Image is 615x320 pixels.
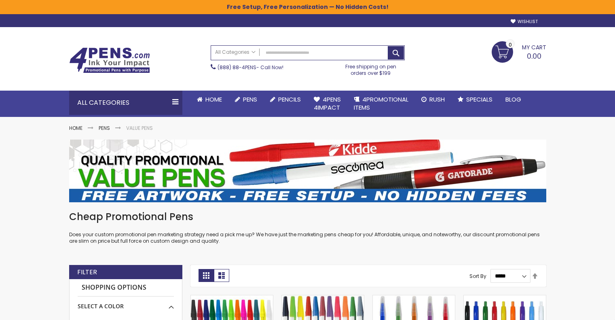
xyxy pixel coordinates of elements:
a: 0.00 0 [492,41,546,61]
strong: Grid [199,269,214,282]
label: Sort By [469,272,486,279]
span: 4Pens 4impact [314,95,341,112]
a: Belfast Translucent Value Stick Pen [373,295,455,302]
h1: Cheap Promotional Pens [69,210,546,223]
div: Free shipping on pen orders over $199 [337,60,405,76]
a: 4Pens4impact [307,91,347,117]
a: Home [69,125,82,131]
span: Blog [505,95,521,104]
span: - Call Now! [218,64,283,71]
a: Rush [415,91,451,108]
div: Does your custom promotional pen marketing strategy need a pick me up? We have just the marketing... [69,210,546,245]
a: Belfast B Value Stick Pen [191,295,273,302]
span: 4PROMOTIONAL ITEMS [354,95,408,112]
img: 4Pens Custom Pens and Promotional Products [69,47,150,73]
a: Blog [499,91,528,108]
div: All Categories [69,91,182,115]
span: Rush [429,95,445,104]
a: All Categories [211,46,260,59]
strong: Filter [77,268,97,277]
a: Pens [99,125,110,131]
a: Pencils [264,91,307,108]
span: Specials [466,95,492,104]
span: Home [205,95,222,104]
a: 4PROMOTIONALITEMS [347,91,415,117]
span: Pens [243,95,257,104]
img: Value Pens [69,140,546,202]
a: Pens [228,91,264,108]
span: 0 [509,41,512,49]
a: Specials [451,91,499,108]
div: Select A Color [78,297,174,310]
a: Belfast Value Stick Pen [282,295,364,302]
span: All Categories [215,49,256,55]
span: 0.00 [527,51,541,61]
span: Pencils [278,95,301,104]
a: Wishlist [511,19,538,25]
a: Custom Cambria Plastic Retractable Ballpoint Pen - Monochromatic Body Color [464,295,546,302]
a: (888) 88-4PENS [218,64,256,71]
strong: Shopping Options [78,279,174,297]
strong: Value Pens [126,125,153,131]
a: Home [190,91,228,108]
